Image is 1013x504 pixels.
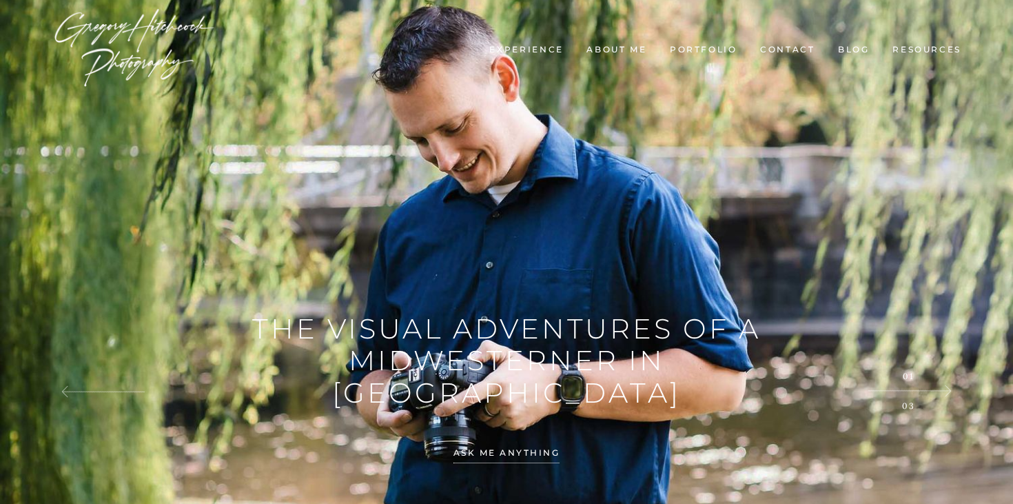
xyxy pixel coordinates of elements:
[683,313,729,345] span: of
[628,345,665,376] span: in
[52,7,217,90] img: Wedding Photographer Boston - Gregory Hitchcock Photography
[252,313,318,345] span: the
[349,345,619,376] span: midwesterner
[332,377,681,409] span: [GEOGRAPHIC_DATA]
[453,447,560,463] span: Ask me anything
[327,313,443,345] span: visual
[902,400,916,412] span: 03
[453,436,560,470] a: Ask me anything
[482,44,572,56] a: Experience
[579,44,655,56] a: About me
[830,44,877,56] a: Blog
[752,44,823,56] a: Contact
[903,370,914,382] span: 01
[739,313,761,345] span: a
[453,313,673,345] span: adventures
[884,44,969,56] a: Resources
[662,44,745,56] a: Portfolio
